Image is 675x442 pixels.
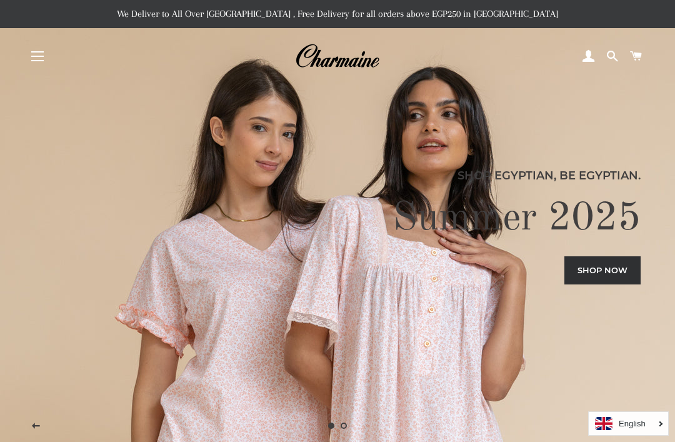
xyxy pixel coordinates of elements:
[595,417,662,430] a: English
[295,43,379,70] img: Charmaine Egypt
[620,411,651,442] button: Next slide
[619,419,646,428] i: English
[337,419,350,432] a: Load slide 2
[564,256,641,284] a: Shop now
[325,419,337,432] a: Slide 1, current
[21,411,52,442] button: Previous slide
[34,167,641,184] p: Shop Egyptian, Be Egyptian.
[34,194,641,244] h2: Summer 2025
